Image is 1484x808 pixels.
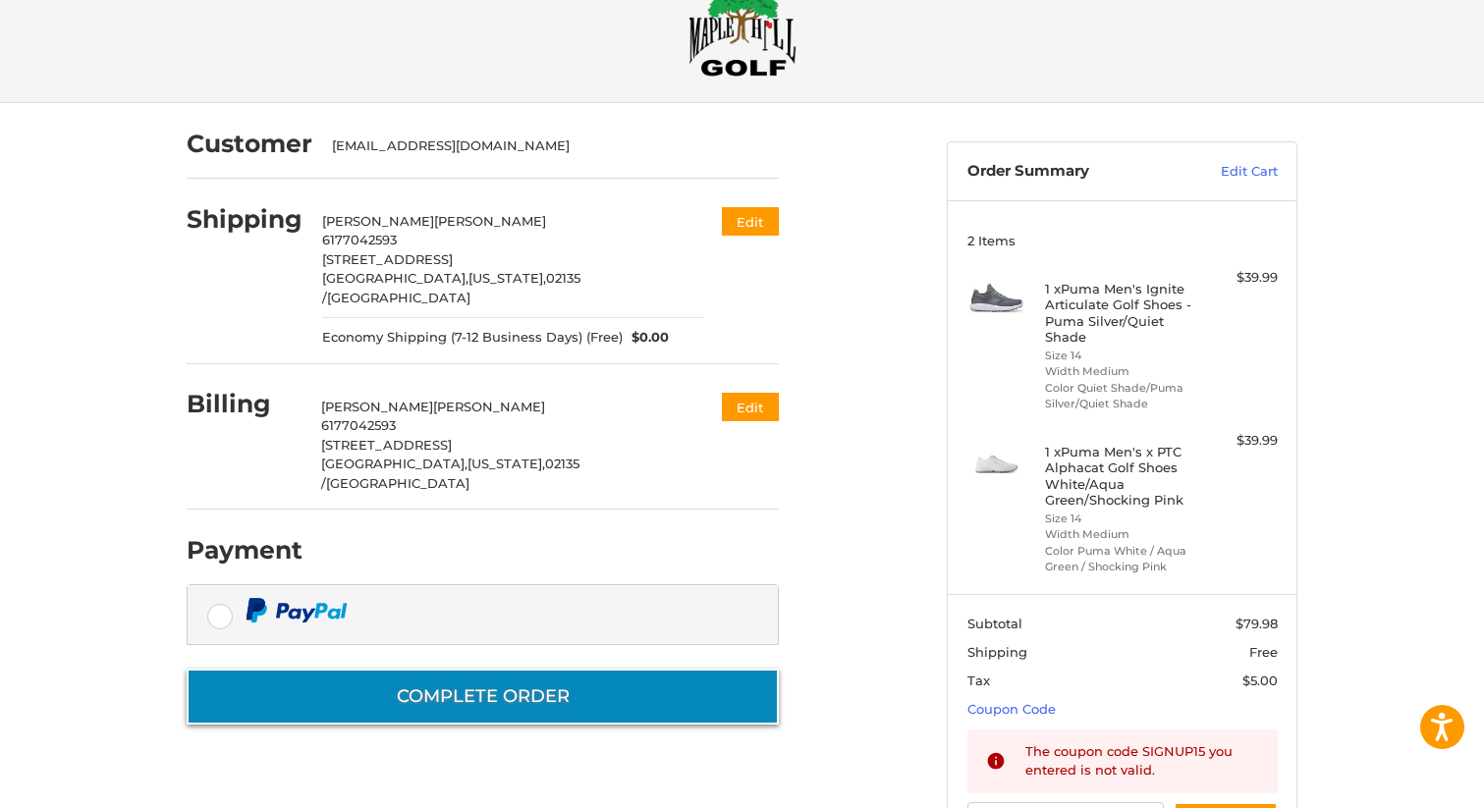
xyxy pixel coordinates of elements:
[434,213,546,229] span: [PERSON_NAME]
[467,456,545,471] span: [US_STATE],
[321,399,433,414] span: [PERSON_NAME]
[187,129,312,159] h2: Customer
[1045,543,1195,575] li: Color Puma White / Aqua Green / Shocking Pink
[1045,348,1195,364] li: Size 14
[1045,380,1195,412] li: Color Quiet Shade/Puma Silver/Quiet Shade
[433,399,545,414] span: [PERSON_NAME]
[1236,616,1278,631] span: $79.98
[332,136,760,156] div: [EMAIL_ADDRESS][DOMAIN_NAME]
[322,270,468,286] span: [GEOGRAPHIC_DATA],
[187,669,779,725] button: Complete order
[187,389,302,419] h2: Billing
[967,673,990,688] span: Tax
[1179,162,1278,182] a: Edit Cart
[468,270,546,286] span: [US_STATE],
[1249,644,1278,660] span: Free
[326,475,469,491] span: [GEOGRAPHIC_DATA]
[967,644,1027,660] span: Shipping
[967,616,1022,631] span: Subtotal
[722,393,779,421] button: Edit
[1045,281,1195,345] h4: 1 x Puma Men's Ignite Articulate Golf Shoes - Puma Silver/Quiet Shade
[322,213,434,229] span: [PERSON_NAME]
[1045,444,1195,508] h4: 1 x Puma Men's x PTC Alphacat Golf Shoes White/Aqua Green/Shocking Pink
[322,328,623,348] span: Economy Shipping (7-12 Business Days) (Free)
[187,535,302,566] h2: Payment
[322,232,397,247] span: 6177042593
[967,233,1278,248] h3: 2 Items
[1200,268,1278,288] div: $39.99
[321,456,467,471] span: [GEOGRAPHIC_DATA],
[321,417,396,433] span: 6177042593
[1045,526,1195,543] li: Width Medium
[322,251,453,267] span: [STREET_ADDRESS]
[1045,363,1195,380] li: Width Medium
[1200,431,1278,451] div: $39.99
[1045,511,1195,527] li: Size 14
[246,598,348,622] img: PayPal icon
[187,204,302,235] h2: Shipping
[623,328,670,348] span: $0.00
[327,290,470,305] span: [GEOGRAPHIC_DATA]
[967,701,1056,717] a: Coupon Code
[321,456,579,491] span: 02135 /
[722,207,779,236] button: Edit
[1025,742,1259,781] div: The coupon code SIGNUP15 you entered is not valid.
[321,437,452,453] span: [STREET_ADDRESS]
[322,270,580,305] span: 02135 /
[967,162,1179,182] h3: Order Summary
